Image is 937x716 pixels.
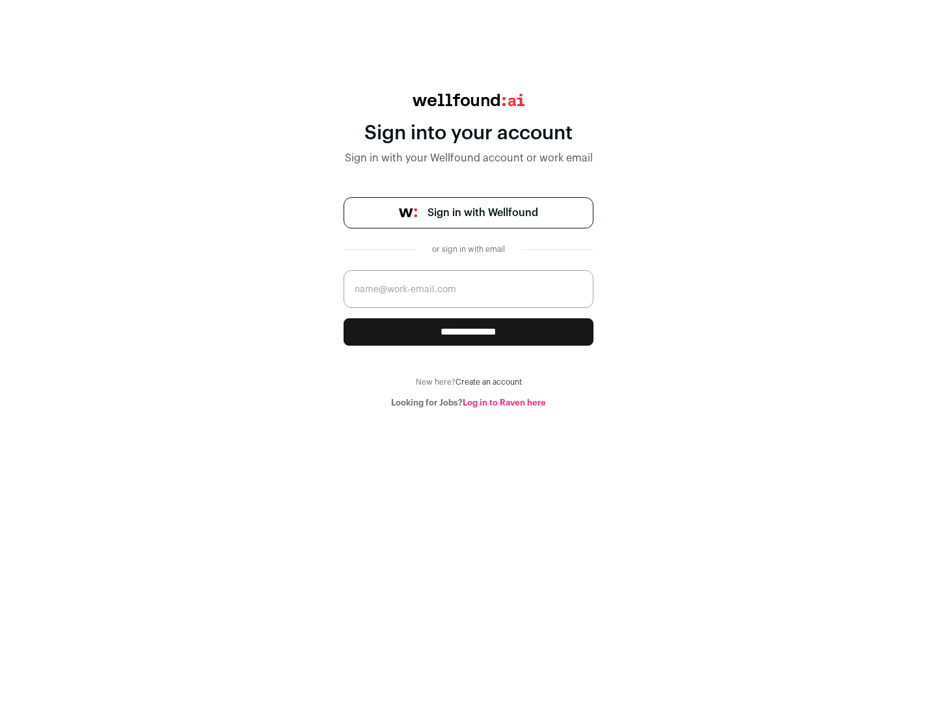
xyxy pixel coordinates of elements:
[344,398,593,408] div: Looking for Jobs?
[413,94,524,106] img: wellfound:ai
[344,270,593,308] input: name@work-email.com
[344,150,593,166] div: Sign in with your Wellfound account or work email
[344,197,593,228] a: Sign in with Wellfound
[344,122,593,145] div: Sign into your account
[455,378,522,386] a: Create an account
[427,244,510,255] div: or sign in with email
[428,205,538,221] span: Sign in with Wellfound
[344,377,593,387] div: New here?
[463,398,546,407] a: Log in to Raven here
[399,208,417,217] img: wellfound-symbol-flush-black-fb3c872781a75f747ccb3a119075da62bfe97bd399995f84a933054e44a575c4.png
